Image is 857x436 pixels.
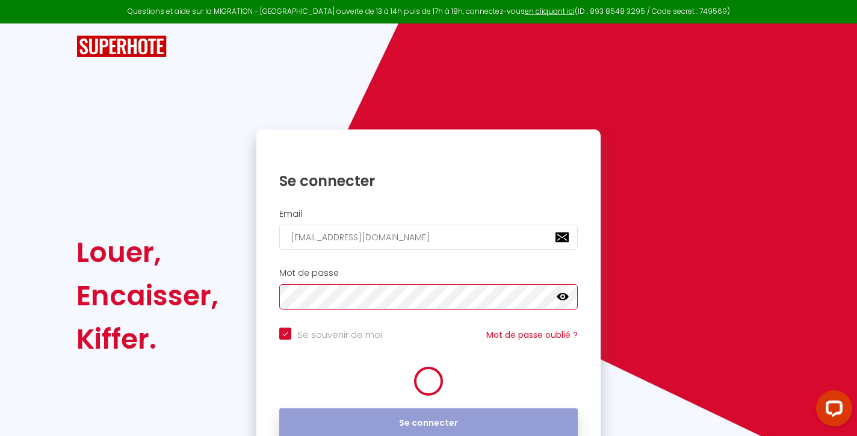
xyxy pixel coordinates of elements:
[279,225,578,250] input: Ton Email
[279,268,578,278] h2: Mot de passe
[279,209,578,219] h2: Email
[806,385,857,436] iframe: LiveChat chat widget
[76,36,167,58] img: SuperHote logo
[486,329,578,341] a: Mot de passe oublié ?
[525,6,575,16] a: en cliquant ici
[76,317,218,361] div: Kiffer.
[76,274,218,317] div: Encaisser,
[76,231,218,274] div: Louer,
[279,172,578,190] h1: Se connecter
